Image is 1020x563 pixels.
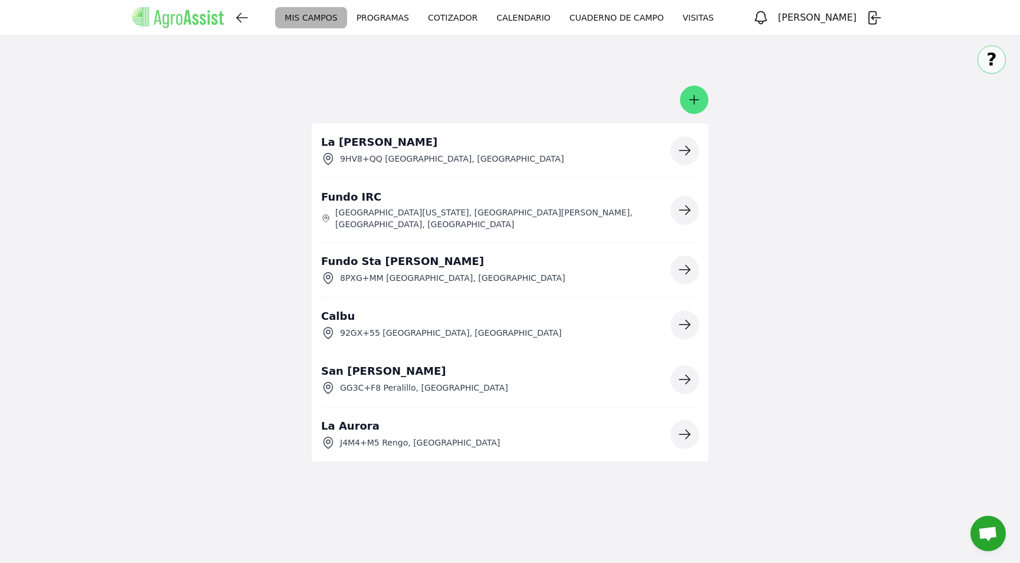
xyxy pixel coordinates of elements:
a: CUADERNO DE CAMPO [560,7,674,28]
div: [GEOGRAPHIC_DATA][US_STATE], [GEOGRAPHIC_DATA][PERSON_NAME], [GEOGRAPHIC_DATA], [GEOGRAPHIC_DATA] [321,207,656,230]
div: GG3C+F8 Peralillo, [GEOGRAPHIC_DATA] [321,381,508,395]
a: MIS CAMPOS [275,7,346,28]
div: 8PXG+MM [GEOGRAPHIC_DATA], [GEOGRAPHIC_DATA] [321,271,565,285]
a: PROGRAMAS [347,7,419,28]
a: CALENDARIO [487,7,560,28]
img: AgroAssist [132,7,224,28]
h3: [PERSON_NAME] [777,10,857,25]
p: Calbu [321,309,355,323]
div: 92GX+55 [GEOGRAPHIC_DATA], [GEOGRAPHIC_DATA] [321,326,561,340]
p: Fundo IRC [321,190,381,204]
div: J4M4+M5 Rengo, [GEOGRAPHIC_DATA] [321,436,500,450]
a: COTIZADOR [419,7,487,28]
p: San [PERSON_NAME] [321,364,446,378]
div: 9HV8+QQ [GEOGRAPHIC_DATA], [GEOGRAPHIC_DATA] [321,152,564,166]
p: La Aurora [321,419,380,433]
a: Chat abierto [970,516,1006,551]
p: La [PERSON_NAME] [321,135,437,149]
button: ? [977,45,1006,74]
a: VISITAS [674,7,724,28]
p: Fundo Sta [PERSON_NAME] [321,254,484,269]
span: ? [986,49,996,70]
